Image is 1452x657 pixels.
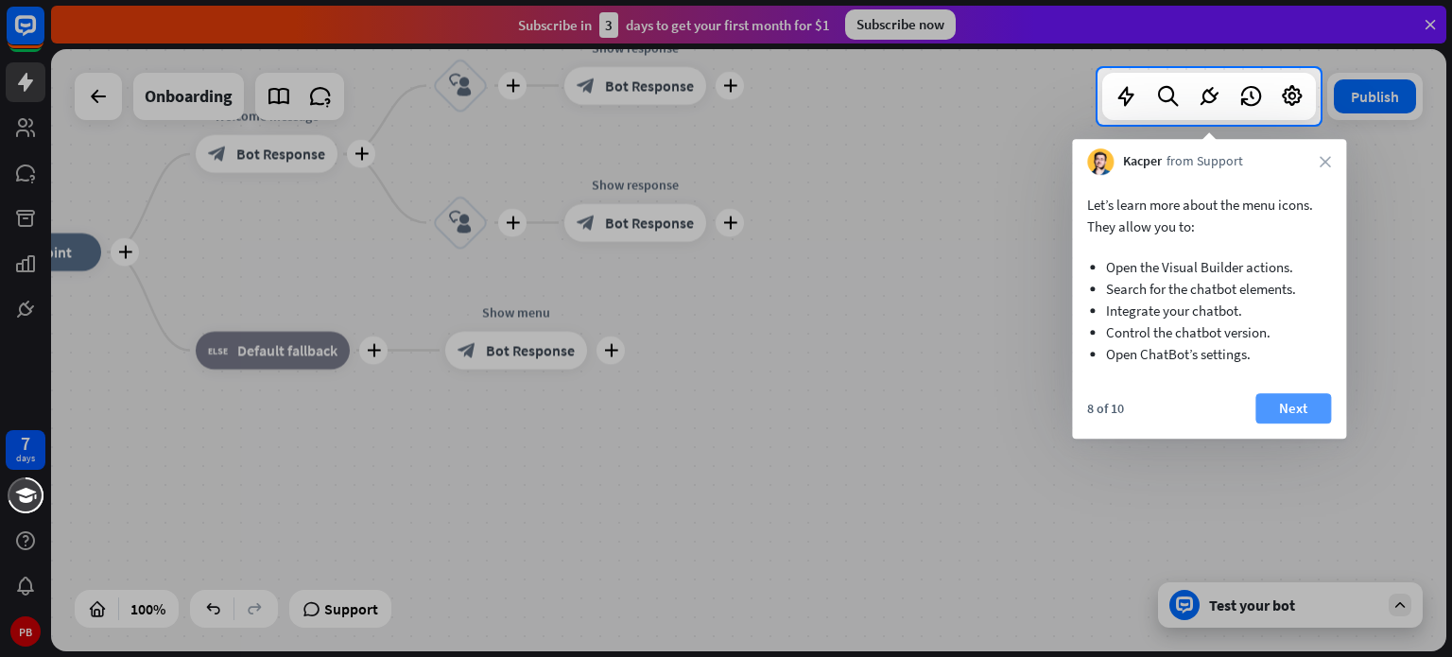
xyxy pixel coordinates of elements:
li: Open ChatBot’s settings. [1106,343,1312,365]
span: Kacper [1123,152,1162,171]
p: Let’s learn more about the menu icons. They allow you to: [1087,194,1331,237]
i: close [1320,156,1331,167]
li: Integrate your chatbot. [1106,300,1312,321]
button: Open LiveChat chat widget [15,8,72,64]
div: 8 of 10 [1087,400,1124,417]
li: Open the Visual Builder actions. [1106,256,1312,278]
li: Search for the chatbot elements. [1106,278,1312,300]
button: Next [1255,393,1331,424]
span: from Support [1167,152,1243,171]
li: Control the chatbot version. [1106,321,1312,343]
